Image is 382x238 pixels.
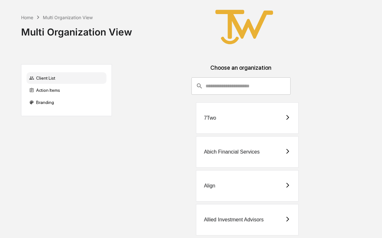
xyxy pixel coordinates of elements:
div: Allied Investment Advisors [204,217,264,223]
img: True West [212,5,276,49]
div: Action Items [27,84,106,96]
div: Multi Organization View [43,15,93,20]
div: Align [204,183,215,189]
div: Client List [27,72,106,84]
div: 7Two [204,115,216,121]
div: consultant-dashboard__filter-organizations-search-bar [191,77,291,95]
div: Abich Financial Services [204,149,260,155]
div: Home [21,15,33,20]
div: Choose an organization [117,64,365,77]
div: Multi Organization View [21,21,132,38]
div: Branding [27,97,106,108]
